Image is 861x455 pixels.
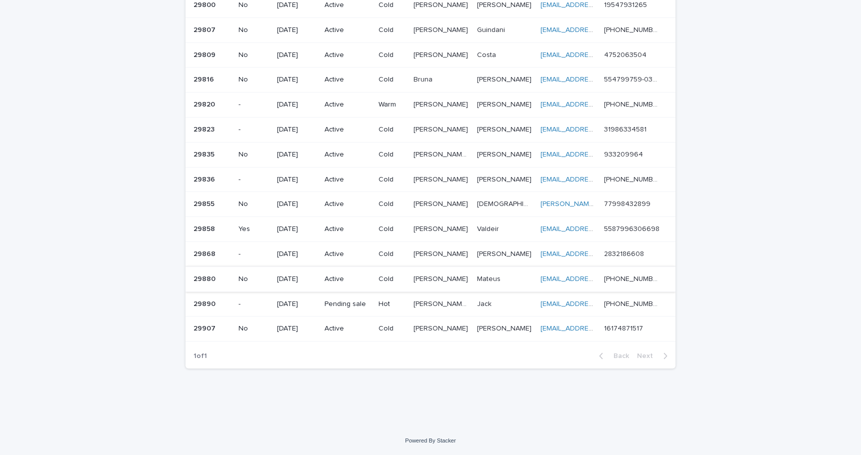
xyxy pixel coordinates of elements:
p: No [238,26,269,34]
p: 29836 [193,173,217,184]
p: Pending sale [324,300,370,308]
p: [PERSON_NAME] [477,98,533,109]
p: [DATE] [277,275,316,283]
p: 29858 [193,223,217,233]
p: [PERSON_NAME] [477,148,533,159]
p: No [238,275,269,283]
p: Bruna [413,73,434,84]
p: [DATE] [277,125,316,134]
p: 933209964 [604,148,645,159]
a: [EMAIL_ADDRESS][DOMAIN_NAME] [540,151,653,158]
button: Next [633,351,675,360]
p: [PERSON_NAME] [413,98,470,109]
p: - [238,175,269,184]
p: No [238,51,269,59]
p: No [238,150,269,159]
a: [PERSON_NAME][EMAIL_ADDRESS][DOMAIN_NAME] [540,200,708,207]
p: Valdeir dos Santos Silva [413,223,470,233]
p: Active [324,125,370,134]
p: [PHONE_NUMBER] [604,298,661,308]
p: 29907 [193,322,217,333]
a: [EMAIL_ADDRESS][PERSON_NAME][DOMAIN_NAME] [540,325,708,332]
tr: 2983629836 -[DATE]ActiveCold[PERSON_NAME][PERSON_NAME] [PERSON_NAME][PERSON_NAME] [EMAIL_ADDRESS]... [185,167,675,192]
p: Active [324,51,370,59]
p: Cold [378,125,405,134]
p: [DATE] [277,100,316,109]
tr: 2989029890 -[DATE]Pending saleHot[PERSON_NAME] [PERSON_NAME][PERSON_NAME] [PERSON_NAME] JackJack ... [185,291,675,316]
p: Active [324,75,370,84]
p: [PERSON_NAME] [413,123,470,134]
p: [PERSON_NAME] [477,123,533,134]
p: No [238,75,269,84]
a: [EMAIL_ADDRESS][DOMAIN_NAME] [540,26,653,33]
a: [EMAIL_ADDRESS][DOMAIN_NAME] [540,1,653,8]
p: Yes [238,225,269,233]
p: [DATE] [277,51,316,59]
p: [DATE] [277,324,316,333]
p: [PERSON_NAME] [413,24,470,34]
p: Jack [477,298,493,308]
p: Active [324,150,370,159]
p: Cold [378,26,405,34]
a: [EMAIL_ADDRESS][DOMAIN_NAME] [540,176,653,183]
p: Guindani [477,24,507,34]
a: [EMAIL_ADDRESS][DOMAIN_NAME] [540,101,653,108]
p: Active [324,100,370,109]
p: [DATE] [277,1,316,9]
p: Active [324,26,370,34]
p: Active [324,1,370,9]
p: [DATE] [277,26,316,34]
a: [EMAIL_ADDRESS][DOMAIN_NAME] [540,126,653,133]
p: [PERSON_NAME] [PERSON_NAME] [413,298,471,308]
button: Back [591,351,633,360]
p: 29890 [193,298,217,308]
tr: 2982029820 -[DATE]ActiveWarm[PERSON_NAME][PERSON_NAME] [PERSON_NAME][PERSON_NAME] [EMAIL_ADDRESS]... [185,92,675,117]
p: 1 of 1 [185,344,215,368]
p: [DATE] [277,225,316,233]
p: Mateus [477,273,502,283]
p: - [238,250,269,258]
p: Cold [378,175,405,184]
p: +55 55999778293 [604,173,661,184]
p: No [238,324,269,333]
p: [PERSON_NAME] [413,49,470,59]
p: - [238,125,269,134]
p: 29807 [193,24,217,34]
p: Cold [378,75,405,84]
p: Cold [378,324,405,333]
p: Cold [378,51,405,59]
p: Costa [477,49,498,59]
a: [EMAIL_ADDRESS][DOMAIN_NAME] [540,76,653,83]
p: 16174871517 [604,322,645,333]
p: [PERSON_NAME] [477,73,533,84]
p: 4752063504 [604,49,648,59]
p: [DATE] [277,200,316,208]
p: 29880 [193,273,217,283]
p: Cold [378,200,405,208]
p: Active [324,200,370,208]
span: Next [637,352,659,359]
p: 29823 [193,123,216,134]
a: [EMAIL_ADDRESS][DOMAIN_NAME] [540,300,653,307]
p: Active [324,175,370,184]
p: PEDRO CAETANO [413,198,470,208]
p: Cold [378,225,405,233]
a: [EMAIL_ADDRESS][DOMAIN_NAME] [540,275,653,282]
p: Cold [378,150,405,159]
p: No [238,200,269,208]
tr: 2988029880 No[DATE]ActiveCold[PERSON_NAME][PERSON_NAME] MateusMateus [EMAIL_ADDRESS][DOMAIN_NAME]... [185,266,675,291]
p: [PHONE_NUMBER] [604,98,661,109]
tr: 2982329823 -[DATE]ActiveCold[PERSON_NAME][PERSON_NAME] [PERSON_NAME][PERSON_NAME] [EMAIL_ADDRESS]... [185,117,675,142]
tr: 2990729907 No[DATE]ActiveCold[PERSON_NAME][PERSON_NAME] [PERSON_NAME][PERSON_NAME] [EMAIL_ADDRESS... [185,316,675,341]
p: Cold [378,250,405,258]
p: [PERSON_NAME] [413,248,470,258]
p: 29835 [193,148,216,159]
p: 29816 [193,73,216,84]
span: Back [607,352,629,359]
tr: 2985529855 No[DATE]ActiveCold[PERSON_NAME][PERSON_NAME] [DEMOGRAPHIC_DATA][PERSON_NAME][DEMOGRAPH... [185,192,675,217]
p: Active [324,275,370,283]
tr: 2980929809 No[DATE]ActiveCold[PERSON_NAME][PERSON_NAME] CostaCosta [EMAIL_ADDRESS][DOMAIN_NAME] 4... [185,42,675,67]
tr: 2986829868 -[DATE]ActiveCold[PERSON_NAME][PERSON_NAME] [PERSON_NAME][PERSON_NAME] [EMAIL_ADDRESS]... [185,242,675,267]
p: [DATE] [277,250,316,258]
tr: 2980729807 No[DATE]ActiveCold[PERSON_NAME][PERSON_NAME] GuindaniGuindani [EMAIL_ADDRESS][DOMAIN_N... [185,17,675,42]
